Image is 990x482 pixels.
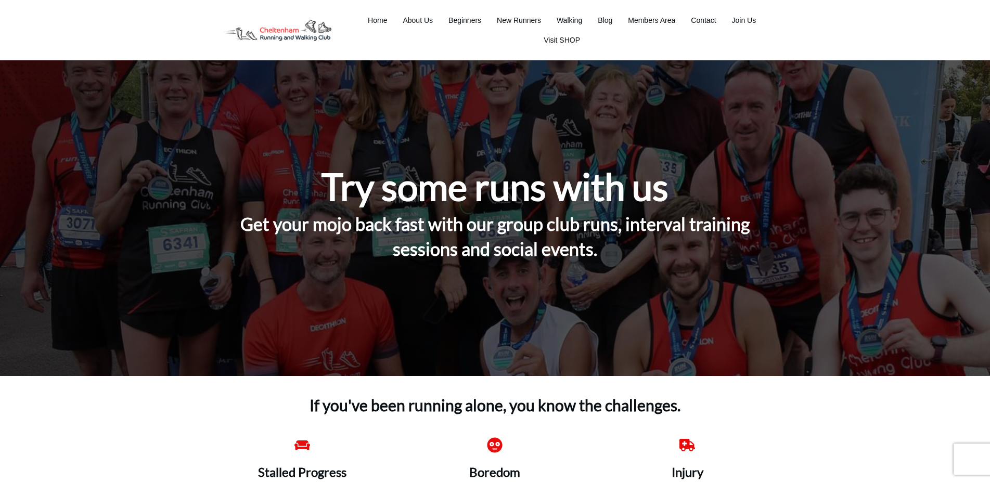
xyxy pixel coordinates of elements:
[322,163,668,211] h1: Try some runs with us
[215,212,776,273] h4: Get your mojo back fast with our group club runs, interval training sessions and social events.
[403,13,433,28] a: About Us
[497,13,541,28] a: New Runners
[628,13,675,28] a: Members Area
[448,13,481,28] a: Beginners
[214,12,340,48] img: Decathlon
[544,33,580,47] a: Visit SHOP
[368,13,387,28] a: Home
[598,13,612,28] a: Blog
[287,384,703,416] h4: If you've been running alone, you know the challenges.
[557,13,582,28] a: Walking
[691,13,716,28] a: Contact
[732,13,756,28] a: Join Us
